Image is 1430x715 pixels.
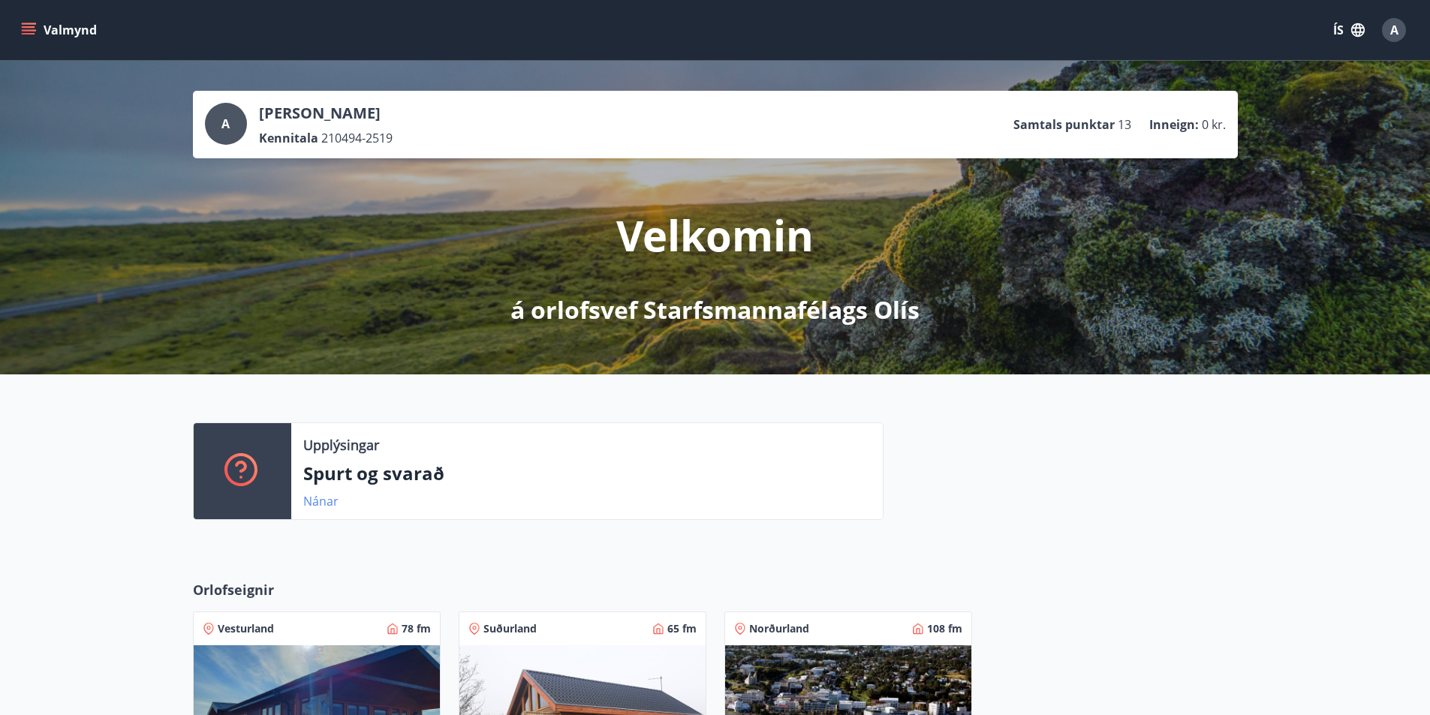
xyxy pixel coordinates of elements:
[259,103,393,124] p: [PERSON_NAME]
[303,435,379,455] p: Upplýsingar
[1118,116,1131,133] span: 13
[303,461,871,486] p: Spurt og svarað
[1149,116,1199,133] p: Inneign :
[18,17,103,44] button: menu
[616,206,814,263] p: Velkomin
[1376,12,1412,48] button: A
[927,621,962,636] span: 108 fm
[402,621,431,636] span: 78 fm
[303,493,339,509] a: Nánar
[193,580,274,599] span: Orlofseignir
[667,621,697,636] span: 65 fm
[1390,22,1398,38] span: A
[483,621,537,636] span: Suðurland
[510,293,920,326] p: á orlofsvef Starfsmannafélags Olís
[259,130,318,146] p: Kennitala
[1325,17,1373,44] button: ÍS
[749,621,809,636] span: Norðurland
[218,621,274,636] span: Vesturland
[321,130,393,146] span: 210494-2519
[221,116,230,132] span: A
[1013,116,1115,133] p: Samtals punktar
[1202,116,1226,133] span: 0 kr.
